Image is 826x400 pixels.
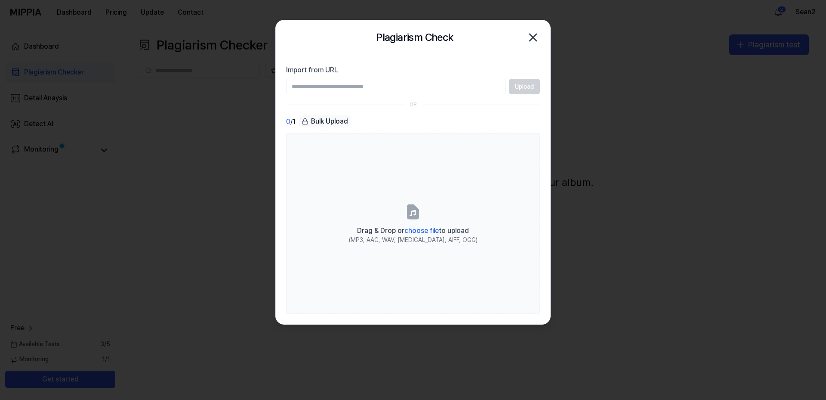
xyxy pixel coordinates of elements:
button: Bulk Upload [299,115,351,128]
span: choose file [404,226,439,235]
div: Bulk Upload [299,115,351,127]
div: OR [410,101,417,109]
label: Import from URL [286,65,540,75]
h2: Plagiarism Check [376,29,453,46]
div: / 1 [286,115,296,128]
div: (MP3, AAC, WAV, [MEDICAL_DATA], AIFF, OGG) [349,236,478,245]
span: Drag & Drop or to upload [357,226,469,235]
span: 0 [286,117,290,127]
